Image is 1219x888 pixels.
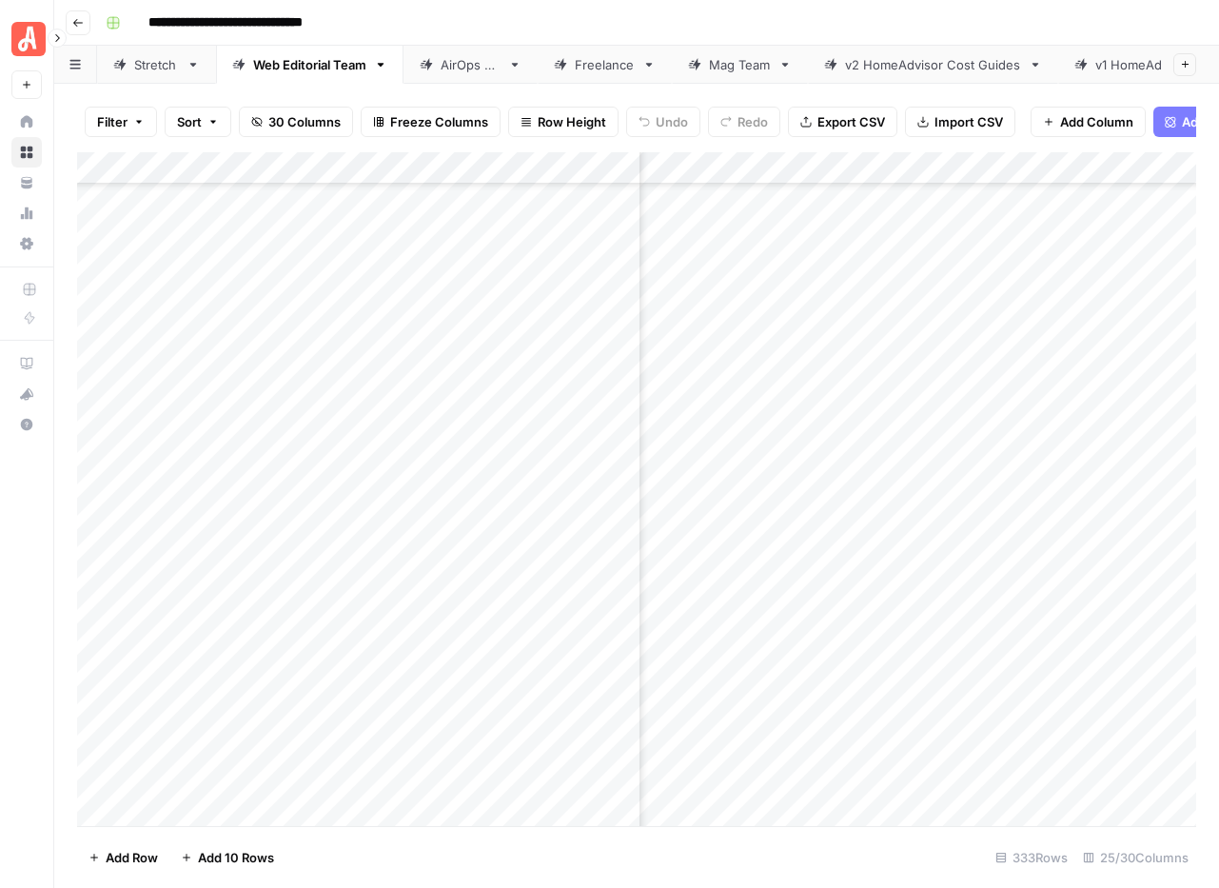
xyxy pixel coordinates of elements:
[11,348,42,379] a: AirOps Academy
[239,107,353,137] button: 30 Columns
[1060,112,1133,131] span: Add Column
[11,198,42,228] a: Usage
[177,112,202,131] span: Sort
[198,848,274,867] span: Add 10 Rows
[656,112,688,131] span: Undo
[97,46,216,84] a: Stretch
[708,107,780,137] button: Redo
[808,46,1058,84] a: v2 HomeAdvisor Cost Guides
[817,112,885,131] span: Export CSV
[85,107,157,137] button: Filter
[11,137,42,168] a: Browse
[403,46,538,84] a: AirOps QA
[216,46,403,84] a: Web Editorial Team
[626,107,700,137] button: Undo
[508,107,619,137] button: Row Height
[268,112,341,131] span: 30 Columns
[11,228,42,259] a: Settings
[845,55,1021,74] div: v2 HomeAdvisor Cost Guides
[988,842,1075,873] div: 333 Rows
[1075,842,1196,873] div: 25/30 Columns
[575,55,635,74] div: Freelance
[11,22,46,56] img: Angi Logo
[361,107,501,137] button: Freeze Columns
[709,55,771,74] div: Mag Team
[11,168,42,198] a: Your Data
[672,46,808,84] a: Mag Team
[905,107,1015,137] button: Import CSV
[390,112,488,131] span: Freeze Columns
[169,842,285,873] button: Add 10 Rows
[11,379,42,409] button: What's new?
[97,112,128,131] span: Filter
[788,107,897,137] button: Export CSV
[737,112,768,131] span: Redo
[934,112,1003,131] span: Import CSV
[134,55,179,74] div: Stretch
[253,55,366,74] div: Web Editorial Team
[165,107,231,137] button: Sort
[1031,107,1146,137] button: Add Column
[441,55,501,74] div: AirOps QA
[106,848,158,867] span: Add Row
[11,15,42,63] button: Workspace: Angi
[77,842,169,873] button: Add Row
[12,380,41,408] div: What's new?
[538,112,606,131] span: Row Height
[11,409,42,440] button: Help + Support
[11,107,42,137] a: Home
[538,46,672,84] a: Freelance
